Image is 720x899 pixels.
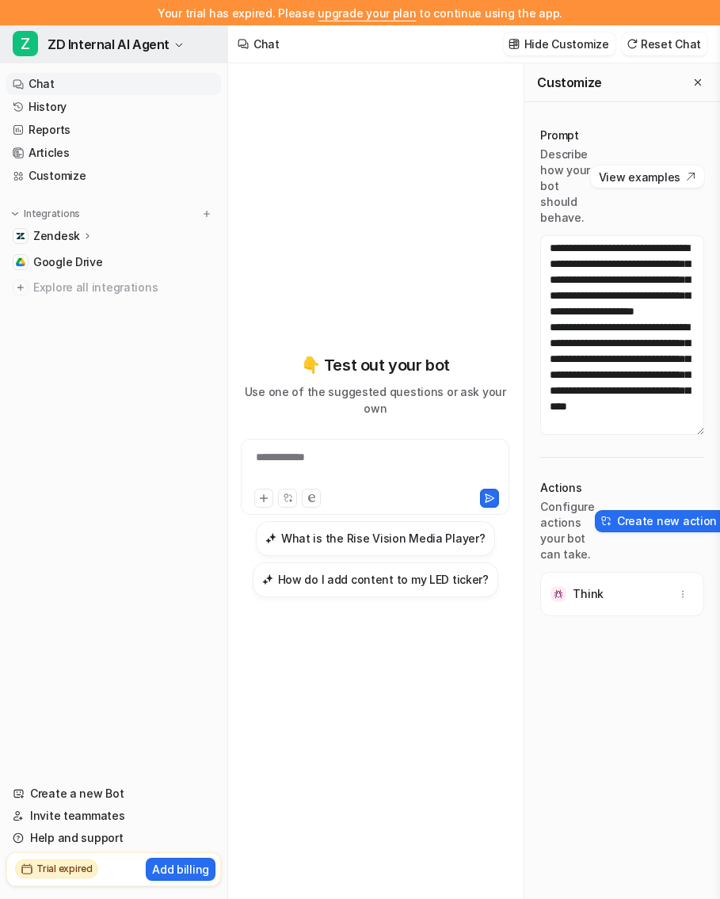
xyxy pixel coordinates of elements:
p: Use one of the suggested questions or ask your own [241,383,509,417]
p: Integrations [24,208,80,220]
h2: Customize [537,74,601,90]
button: Reset Chat [622,32,707,55]
a: upgrade your plan [318,6,416,20]
a: Create a new Bot [6,783,221,805]
a: Explore all integrations [6,276,221,299]
img: Google Drive [16,257,25,267]
p: Hide Customize [524,36,609,52]
button: View examples [591,166,704,188]
img: create-action-icon.svg [601,516,612,527]
img: What is the Rise Vision Media Player? [265,532,276,544]
p: Configure actions your bot can take. [540,499,594,562]
img: explore all integrations [13,280,29,295]
h3: How do I add content to my LED ticker? [278,571,489,588]
p: Zendesk [33,228,80,244]
p: Prompt [540,128,590,143]
a: Customize [6,165,221,187]
img: How do I add content to my LED ticker? [262,573,273,585]
a: Invite teammates [6,805,221,827]
h3: What is the Rise Vision Media Player? [281,530,486,547]
span: Google Drive [33,254,103,270]
a: Help and support [6,827,221,849]
img: Zendesk [16,231,25,241]
p: Actions [540,480,594,496]
span: Z [13,31,38,56]
img: Think icon [550,586,566,602]
p: Think [573,586,604,602]
button: Close flyout [688,73,707,92]
p: Describe how your bot should behave. [540,147,590,226]
img: customize [509,38,520,50]
a: Articles [6,142,221,164]
button: What is the Rise Vision Media Player?What is the Rise Vision Media Player? [256,521,495,556]
div: Chat [253,36,280,52]
h2: Trial expired [36,862,93,876]
a: History [6,96,221,118]
span: ZD Internal AI Agent [48,33,170,55]
img: expand menu [10,208,21,219]
button: Hide Customize [504,32,615,55]
a: Google DriveGoogle Drive [6,251,221,273]
button: How do I add content to my LED ticker?How do I add content to my LED ticker? [253,562,498,597]
img: reset [627,38,638,50]
span: Explore all integrations [33,275,215,300]
button: Integrations [6,206,85,222]
a: Chat [6,73,221,95]
p: 👇 Test out your bot [301,353,450,377]
button: Add billing [146,858,215,881]
img: menu_add.svg [201,208,212,219]
p: Add billing [152,861,209,878]
a: Reports [6,119,221,141]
